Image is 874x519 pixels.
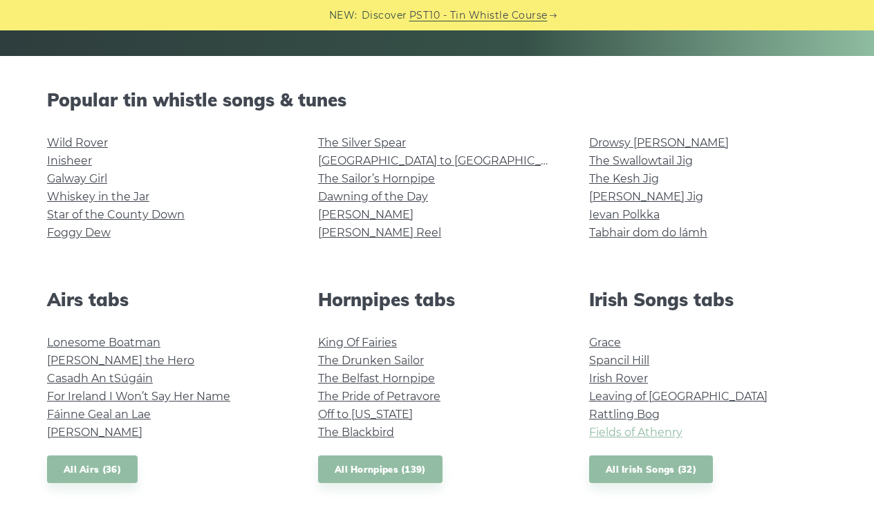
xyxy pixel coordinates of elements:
[318,455,443,484] a: All Hornpipes (139)
[318,154,573,167] a: [GEOGRAPHIC_DATA] to [GEOGRAPHIC_DATA]
[589,336,621,349] a: Grace
[318,172,435,185] a: The Sailor’s Hornpipe
[318,426,394,439] a: The Blackbird
[318,190,428,203] a: Dawning of the Day
[47,390,230,403] a: For Ireland I Won’t Say Her Name
[47,190,149,203] a: Whiskey in the Jar
[47,208,185,221] a: Star of the County Down
[589,172,659,185] a: The Kesh Jig
[47,226,111,239] a: Foggy Dew
[318,408,413,421] a: Off to [US_STATE]
[318,208,413,221] a: [PERSON_NAME]
[589,226,707,239] a: Tabhair dom do lámh
[47,455,138,484] a: All Airs (36)
[589,390,768,403] a: Leaving of [GEOGRAPHIC_DATA]
[318,372,435,385] a: The Belfast Hornpipe
[47,408,151,421] a: Fáinne Geal an Lae
[589,455,713,484] a: All Irish Songs (32)
[47,336,160,349] a: Lonesome Boatman
[47,426,142,439] a: [PERSON_NAME]
[47,289,285,310] h2: Airs tabs
[47,154,92,167] a: Inisheer
[318,136,406,149] a: The Silver Spear
[589,426,682,439] a: Fields of Athenry
[47,172,107,185] a: Galway Girl
[318,390,440,403] a: The Pride of Petravore
[589,408,660,421] a: Rattling Bog
[329,8,357,23] span: NEW:
[589,136,729,149] a: Drowsy [PERSON_NAME]
[589,372,648,385] a: Irish Rover
[589,154,693,167] a: The Swallowtail Jig
[589,354,649,367] a: Spancil Hill
[47,372,153,385] a: Casadh An tSúgáin
[589,190,703,203] a: [PERSON_NAME] Jig
[47,136,108,149] a: Wild Rover
[589,208,660,221] a: Ievan Polkka
[409,8,548,23] a: PST10 - Tin Whistle Course
[318,289,556,310] h2: Hornpipes tabs
[47,89,827,111] h2: Popular tin whistle songs & tunes
[589,289,827,310] h2: Irish Songs tabs
[318,354,424,367] a: The Drunken Sailor
[47,354,194,367] a: [PERSON_NAME] the Hero
[362,8,407,23] span: Discover
[318,226,441,239] a: [PERSON_NAME] Reel
[318,336,397,349] a: King Of Fairies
